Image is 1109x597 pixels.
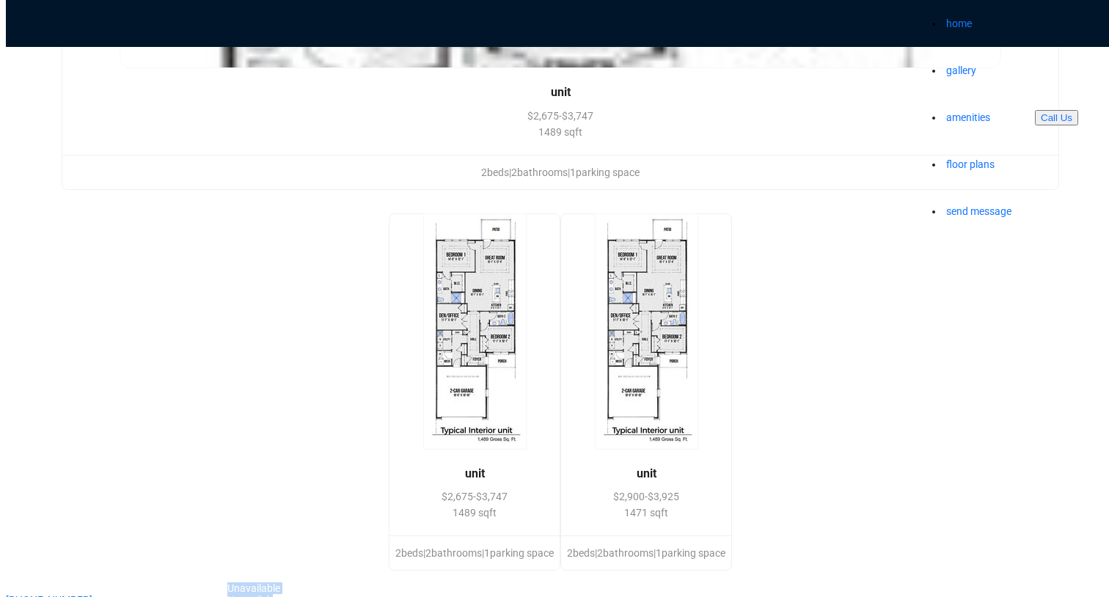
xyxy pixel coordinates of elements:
[595,213,698,450] img: example
[613,491,679,502] span: $2,900-$3,925
[453,507,497,519] span: 1489 sqft
[442,491,508,502] span: $2,675-$3,747
[579,464,714,483] div: unit
[425,547,431,559] span: 2
[561,545,731,561] div: bed s | bathroom s | parking space
[946,18,972,29] a: home
[423,213,527,450] img: example
[624,507,668,519] span: 1471 sqft
[37,582,56,594] span: Call:
[946,65,976,76] a: gallery
[946,111,990,123] a: amenities
[1041,112,1072,123] a: Call Us
[946,205,1011,217] a: send message
[6,571,89,582] div: Contact
[1035,110,1078,125] button: Call Us
[89,571,199,582] div: Address
[395,547,401,559] span: 2
[567,547,573,559] span: 2
[946,158,995,170] a: floor plans
[407,464,542,483] div: unit
[389,545,560,561] div: bed s | bathroom s | parking space
[484,547,490,559] span: 1
[656,547,662,559] span: 1
[597,547,603,559] span: 2
[199,571,309,582] div: Office Hours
